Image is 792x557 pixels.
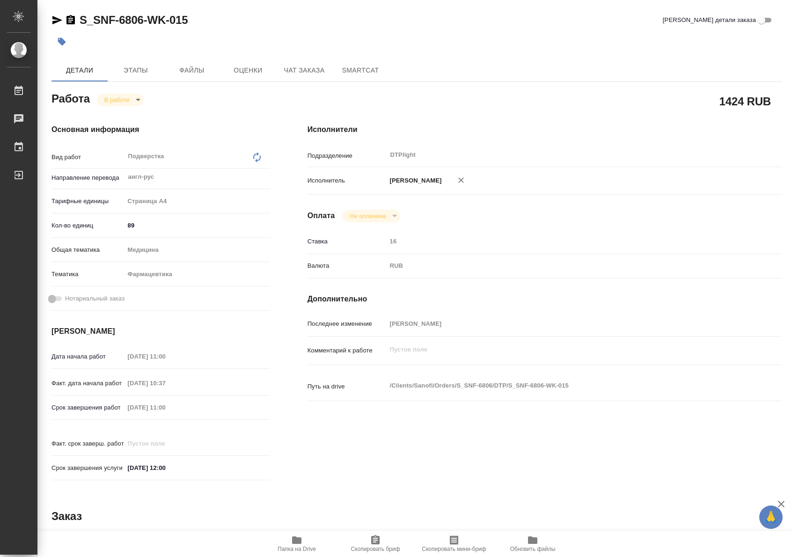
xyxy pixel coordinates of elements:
[387,258,742,274] div: RUB
[125,461,206,475] input: ✎ Введи что-нибудь
[308,293,782,305] h4: Дополнительно
[336,531,415,557] button: Скопировать бриф
[51,245,125,255] p: Общая тематика
[51,221,125,230] p: Кол-во единиц
[125,242,270,258] div: Медицина
[65,294,125,303] span: Нотариальный заказ
[347,212,389,220] button: Не оплачена
[51,89,90,106] h2: Работа
[387,235,742,248] input: Пустое поле
[763,507,779,527] span: 🙏
[51,326,270,337] h4: [PERSON_NAME]
[308,151,387,161] p: Подразделение
[51,352,125,361] p: Дата начала работ
[51,153,125,162] p: Вид работ
[278,546,316,552] span: Папка на Drive
[51,403,125,412] p: Срок завершения работ
[338,65,383,76] span: SmartCat
[663,15,756,25] span: [PERSON_NAME] детали заказа
[308,382,387,391] p: Путь на drive
[451,170,471,191] button: Удалить исполнителя
[51,463,125,473] p: Срок завершения услуги
[759,506,783,529] button: 🙏
[65,15,76,26] button: Скопировать ссылку
[125,376,206,390] input: Пустое поле
[308,124,782,135] h4: Исполнители
[125,401,206,414] input: Пустое поле
[387,317,742,330] input: Пустое поле
[226,65,271,76] span: Оценки
[51,439,125,448] p: Факт. срок заверш. работ
[125,266,270,282] div: Фармацевтика
[342,210,400,222] div: В работе
[51,124,270,135] h4: Основная информация
[493,531,572,557] button: Обновить файлы
[57,65,102,76] span: Детали
[308,346,387,355] p: Комментарий к работе
[51,173,125,183] p: Направление перевода
[169,65,214,76] span: Файлы
[51,379,125,388] p: Факт. дата начала работ
[51,197,125,206] p: Тарифные единицы
[387,378,742,394] textarea: /Clients/Sanofi/Orders/S_SNF-6806/DTP/S_SNF-6806-WK-015
[422,546,486,552] span: Скопировать мини-бриф
[387,176,442,185] p: [PERSON_NAME]
[51,270,125,279] p: Тематика
[125,437,206,450] input: Пустое поле
[102,96,132,104] button: В работе
[97,94,144,106] div: В работе
[113,65,158,76] span: Этапы
[282,65,327,76] span: Чат заказа
[308,237,387,246] p: Ставка
[51,31,72,52] button: Добавить тэг
[51,509,82,524] h2: Заказ
[125,193,270,209] div: Страница А4
[80,14,188,26] a: S_SNF-6806-WK-015
[719,93,771,109] h2: 1424 RUB
[308,210,335,221] h4: Оплата
[125,219,270,232] input: ✎ Введи что-нибудь
[51,15,63,26] button: Скопировать ссылку для ЯМессенджера
[125,350,206,363] input: Пустое поле
[351,546,400,552] span: Скопировать бриф
[308,261,387,271] p: Валюта
[257,531,336,557] button: Папка на Drive
[308,319,387,329] p: Последнее изменение
[308,176,387,185] p: Исполнитель
[415,531,493,557] button: Скопировать мини-бриф
[510,546,556,552] span: Обновить файлы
